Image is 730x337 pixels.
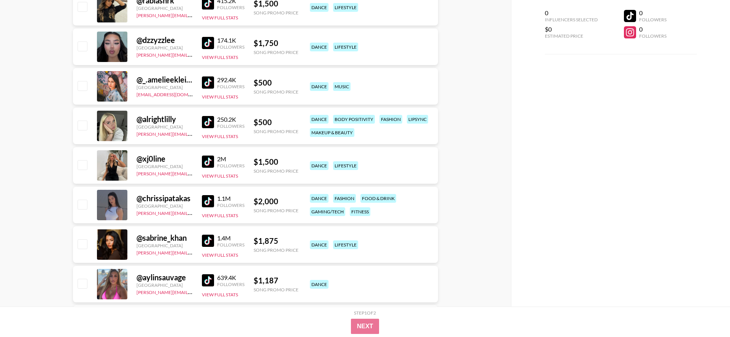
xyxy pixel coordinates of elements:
div: Song Promo Price [254,129,298,134]
img: TikTok [202,235,214,247]
div: 2M [217,155,244,163]
div: 174.1K [217,37,244,44]
button: View Full Stats [202,292,238,297]
a: [EMAIL_ADDRESS][DOMAIN_NAME] [136,90,213,97]
div: $ 500 [254,118,298,127]
div: $ 1,500 [254,157,298,167]
button: View Full Stats [202,252,238,258]
div: $ 1,187 [254,276,298,285]
div: [GEOGRAPHIC_DATA] [136,164,193,169]
button: View Full Stats [202,173,238,179]
div: Step 1 of 2 [354,310,376,316]
div: Followers [217,84,244,89]
img: TikTok [202,195,214,207]
div: 250.2K [217,116,244,123]
a: [PERSON_NAME][EMAIL_ADDRESS][PERSON_NAME][DOMAIN_NAME] [136,51,285,58]
div: @ aylinsauvage [136,273,193,282]
div: @ _.amelieeklein._ [136,75,193,84]
div: dance [310,43,328,51]
div: Song Promo Price [254,287,298,292]
div: $ 2,000 [254,197,298,206]
div: lipsync [407,115,428,124]
div: food & drink [360,194,396,203]
div: $0 [545,25,598,33]
div: dance [310,161,328,170]
div: 639.4K [217,274,244,281]
div: lifestyle [333,161,358,170]
div: Song Promo Price [254,89,298,95]
div: Followers [217,123,244,129]
button: View Full Stats [202,134,238,139]
div: Followers [639,33,667,39]
div: makeup & beauty [310,128,354,137]
div: fitness [350,207,370,216]
a: [PERSON_NAME][EMAIL_ADDRESS][PERSON_NAME][DOMAIN_NAME] [136,248,285,256]
div: Song Promo Price [254,247,298,253]
div: Influencers Selected [545,17,598,22]
div: 292.4K [217,76,244,84]
div: Song Promo Price [254,10,298,16]
div: dance [310,240,328,249]
div: dance [310,280,328,289]
a: [PERSON_NAME][EMAIL_ADDRESS][PERSON_NAME][DOMAIN_NAME] [136,288,285,295]
img: TikTok [202,76,214,89]
div: fashion [379,115,402,124]
img: TikTok [202,37,214,49]
div: Followers [639,17,667,22]
button: View Full Stats [202,213,238,218]
div: @ xj0line [136,154,193,164]
div: [GEOGRAPHIC_DATA] [136,124,193,130]
div: music [333,82,351,91]
div: [GEOGRAPHIC_DATA] [136,203,193,209]
div: @ chrissipatakas [136,194,193,203]
a: [PERSON_NAME][EMAIL_ADDRESS][PERSON_NAME][DOMAIN_NAME] [136,11,285,18]
div: [GEOGRAPHIC_DATA] [136,84,193,90]
div: Followers [217,44,244,50]
img: TikTok [202,116,214,128]
div: 0 [545,9,598,17]
img: TikTok [202,274,214,286]
div: dance [310,115,328,124]
a: [PERSON_NAME][EMAIL_ADDRESS][PERSON_NAME][DOMAIN_NAME] [136,130,285,137]
button: View Full Stats [202,54,238,60]
div: Followers [217,163,244,168]
div: dance [310,194,328,203]
div: lifestyle [333,43,358,51]
button: View Full Stats [202,94,238,100]
div: 1.1M [217,195,244,202]
div: gaming/tech [310,207,345,216]
div: lifestyle [333,3,358,12]
div: 0 [639,25,667,33]
div: @ sabrine_khan [136,233,193,243]
div: $ 1,875 [254,236,298,246]
div: $ 500 [254,78,298,87]
div: Followers [217,281,244,287]
div: Song Promo Price [254,49,298,55]
div: fashion [333,194,356,203]
div: Estimated Price [545,33,598,39]
div: [GEOGRAPHIC_DATA] [136,282,193,288]
div: @ alrightlilly [136,114,193,124]
button: Next [351,319,379,334]
div: $ 1,750 [254,38,298,48]
div: body positivity [333,115,375,124]
img: TikTok [202,156,214,168]
div: Song Promo Price [254,208,298,213]
div: [GEOGRAPHIC_DATA] [136,45,193,51]
div: Followers [217,202,244,208]
div: Followers [217,242,244,248]
div: @ dzzyzzlee [136,35,193,45]
iframe: Drift Widget Chat Controller [692,299,721,328]
div: 0 [639,9,667,17]
div: dance [310,82,328,91]
div: [GEOGRAPHIC_DATA] [136,5,193,11]
a: [PERSON_NAME][EMAIL_ADDRESS][PERSON_NAME][DOMAIN_NAME] [136,169,285,176]
button: View Full Stats [202,15,238,21]
div: dance [310,3,328,12]
div: [GEOGRAPHIC_DATA] [136,243,193,248]
a: [PERSON_NAME][EMAIL_ADDRESS][DOMAIN_NAME] [136,209,249,216]
div: lifestyle [333,240,358,249]
div: Followers [217,5,244,10]
div: Song Promo Price [254,168,298,174]
div: 1.4M [217,234,244,242]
